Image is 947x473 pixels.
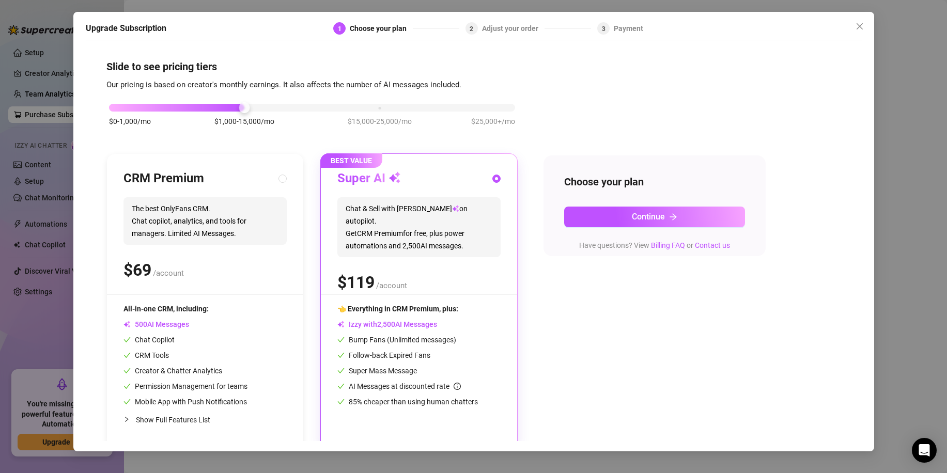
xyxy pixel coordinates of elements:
[109,116,151,127] span: $0-1,000/mo
[337,197,501,257] span: Chat & Sell with [PERSON_NAME] on autopilot. Get CRM Premium for free, plus power automations and...
[669,213,677,221] span: arrow-right
[601,25,605,32] span: 3
[123,367,131,374] span: check
[106,80,461,89] span: Our pricing is based on creator's monthly earnings. It also affects the number of AI messages inc...
[337,351,430,359] span: Follow-back Expired Fans
[106,59,841,74] h4: Slide to see pricing tiers
[851,22,868,30] span: Close
[564,175,745,189] h4: Choose your plan
[123,170,204,187] h3: CRM Premium
[454,383,461,390] span: info-circle
[851,18,868,35] button: Close
[632,212,665,222] span: Continue
[337,383,345,390] span: check
[337,170,401,187] h3: Super AI
[123,398,247,406] span: Mobile App with Push Notifications
[123,336,175,344] span: Chat Copilot
[912,438,937,463] div: Open Intercom Messenger
[471,116,515,127] span: $25,000+/mo
[337,367,345,374] span: check
[123,398,131,405] span: check
[856,22,864,30] span: close
[337,336,345,343] span: check
[123,351,169,359] span: CRM Tools
[123,305,209,313] span: All-in-one CRM, including:
[651,241,685,249] a: Billing FAQ
[123,320,189,328] span: AI Messages
[337,305,458,313] span: 👈 Everything in CRM Premium, plus:
[123,336,131,343] span: check
[123,416,130,422] span: collapsed
[123,260,151,280] span: $
[337,273,375,292] span: $
[350,22,413,35] div: Choose your plan
[349,382,461,390] span: AI Messages at discounted rate
[337,367,417,375] span: Super Mass Message
[86,22,166,35] h5: Upgrade Subscription
[123,407,287,432] div: Show Full Features List
[337,398,345,405] span: check
[214,116,274,127] span: $1,000-15,000/mo
[123,352,131,359] span: check
[579,241,730,249] span: Have questions? View or
[337,398,478,406] span: 85% cheaper than using human chatters
[123,382,247,390] span: Permission Management for teams
[695,241,730,249] a: Contact us
[614,22,643,35] div: Payment
[337,352,345,359] span: check
[337,336,456,344] span: Bump Fans (Unlimited messages)
[564,207,745,227] button: Continuearrow-right
[123,367,222,375] span: Creator & Chatter Analytics
[482,22,544,35] div: Adjust your order
[123,383,131,390] span: check
[136,416,210,424] span: Show Full Features List
[123,197,287,245] span: The best OnlyFans CRM. Chat copilot, analytics, and tools for managers. Limited AI Messages.
[376,281,407,290] span: /account
[470,25,473,32] span: 2
[337,320,437,328] span: Izzy with AI Messages
[348,116,412,127] span: $15,000-25,000/mo
[153,269,184,278] span: /account
[337,25,341,32] span: 1
[320,153,382,168] span: BEST VALUE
